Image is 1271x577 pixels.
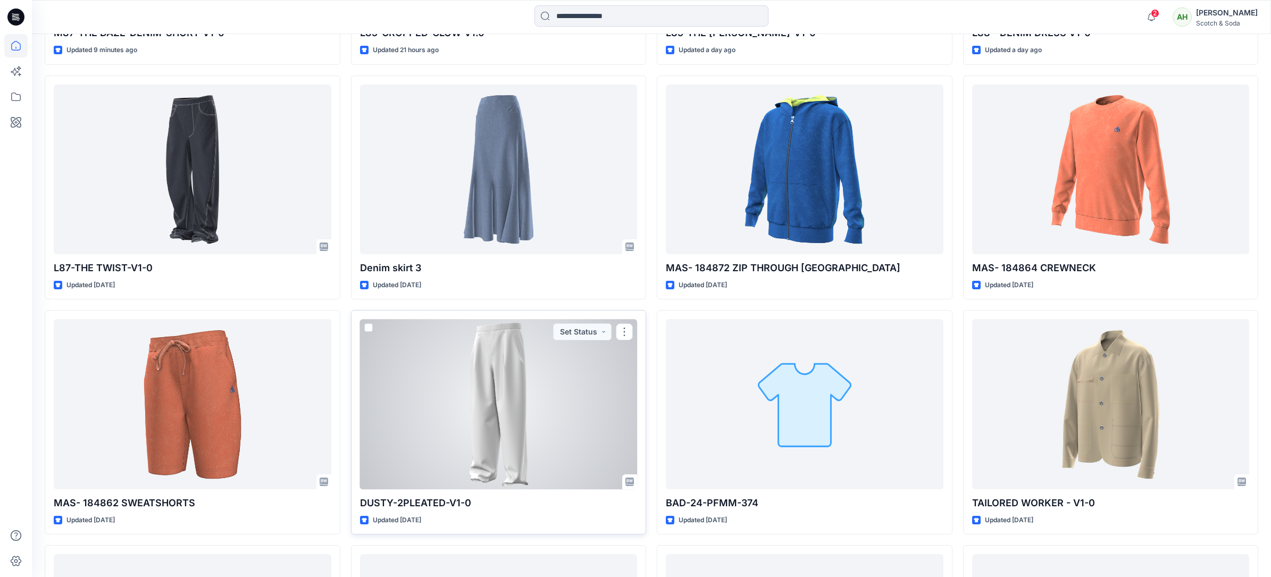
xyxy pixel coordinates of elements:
p: BAD-24-PFMM-374 [666,496,943,511]
a: Denim skirt 3 [360,85,638,254]
p: Updated [DATE] [985,515,1033,526]
p: Updated 9 minutes ago [66,45,137,56]
div: [PERSON_NAME] [1196,6,1258,19]
p: Updated [DATE] [66,515,115,526]
p: MAS- 184862 SWEATSHORTS [54,496,331,511]
a: DUSTY-2PLEATED-V1-0 [360,319,638,489]
span: 2 [1151,9,1159,18]
a: MAS- 184864 CREWNECK [972,85,1250,254]
p: MAS- 184872 ZIP THROUGH [GEOGRAPHIC_DATA] [666,261,943,275]
a: MAS- 184862 SWEATSHORTS [54,319,331,489]
p: DUSTY-2PLEATED-V1-0 [360,496,638,511]
p: MAS- 184864 CREWNECK [972,261,1250,275]
a: BAD-24-PFMM-374 [666,319,943,489]
a: L87-THE TWIST-V1-0 [54,85,331,254]
div: Scotch & Soda [1196,19,1258,27]
p: Updated [DATE] [373,280,421,291]
p: Updated [DATE] [985,280,1033,291]
p: Updated 21 hours ago [373,45,439,56]
a: TAILORED WORKER - V1-0 [972,319,1250,489]
p: Updated [DATE] [66,280,115,291]
p: Updated a day ago [985,45,1042,56]
p: L87-THE TWIST-V1-0 [54,261,331,275]
p: Updated a day ago [679,45,735,56]
p: TAILORED WORKER - V1-0 [972,496,1250,511]
p: Denim skirt 3 [360,261,638,275]
p: Updated [DATE] [373,515,421,526]
p: Updated [DATE] [679,515,727,526]
a: MAS- 184872 ZIP THROUGH HOODIE [666,85,943,254]
p: Updated [DATE] [679,280,727,291]
div: AH [1173,7,1192,27]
